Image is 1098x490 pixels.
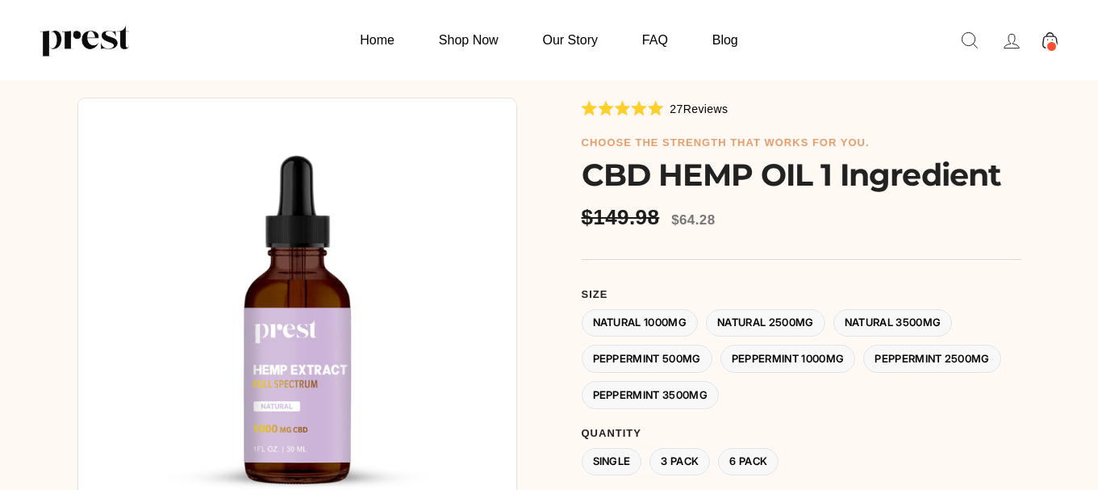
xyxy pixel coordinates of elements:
[582,345,712,373] label: Peppermint 500MG
[582,448,642,476] label: Single
[340,24,415,56] a: Home
[622,24,688,56] a: FAQ
[582,381,720,409] label: Peppermint 3500MG
[720,345,856,373] label: Peppermint 1000MG
[582,288,1021,301] label: Size
[833,309,953,337] label: Natural 3500MG
[863,345,1001,373] label: Peppermint 2500MG
[419,24,519,56] a: Shop Now
[671,212,715,228] span: $64.28
[683,103,729,115] span: Reviews
[706,309,825,337] label: Natural 2500MG
[523,24,618,56] a: Our Story
[649,448,710,476] label: 3 Pack
[340,24,758,56] ul: Primary
[582,136,1021,149] h6: choose the strength that works for you.
[40,24,129,57] img: PREST ORGANICS
[582,427,1021,440] label: Quantity
[582,309,699,337] label: Natural 1000MG
[692,24,758,56] a: Blog
[582,157,1021,193] h1: CBD HEMP OIL 1 Ingredient
[718,448,779,476] label: 6 Pack
[670,103,683,115] span: 27
[582,205,664,230] span: $149.98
